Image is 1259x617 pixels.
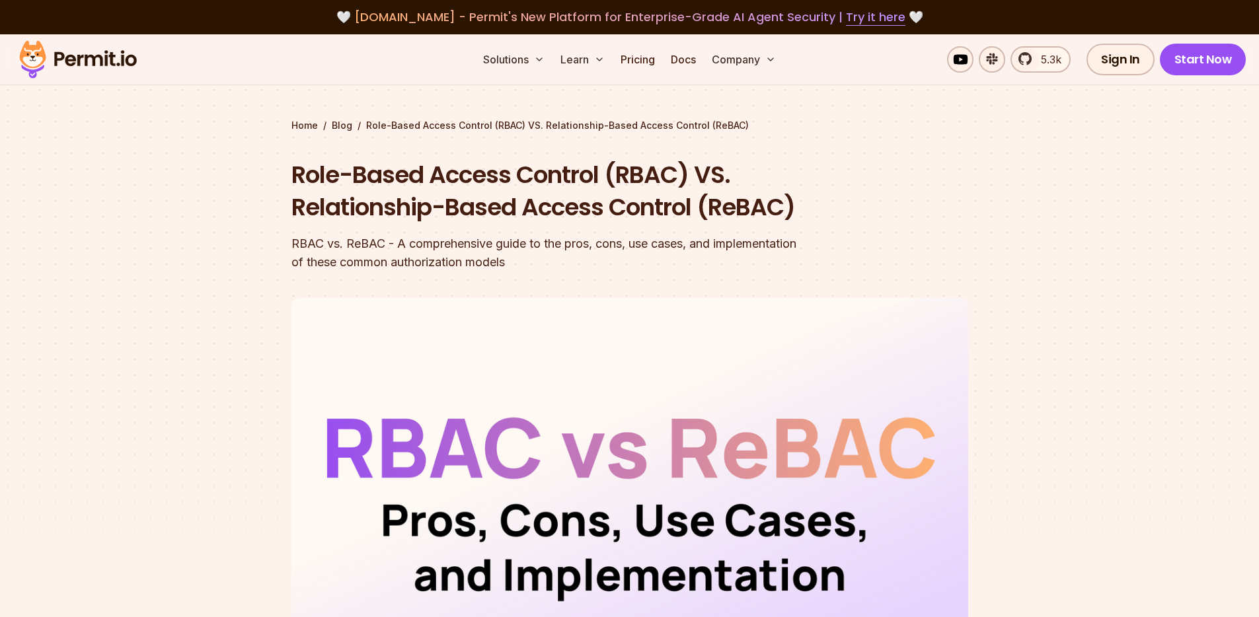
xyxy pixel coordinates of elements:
a: Blog [332,119,352,132]
a: Pricing [615,46,660,73]
a: Home [291,119,318,132]
a: Start Now [1160,44,1246,75]
h1: Role-Based Access Control (RBAC) VS. Relationship-Based Access Control (ReBAC) [291,159,799,224]
a: 5.3k [1011,46,1071,73]
button: Learn [555,46,610,73]
div: RBAC vs. ReBAC - A comprehensive guide to the pros, cons, use cases, and implementation of these ... [291,235,799,272]
span: [DOMAIN_NAME] - Permit's New Platform for Enterprise-Grade AI Agent Security | [354,9,905,25]
a: Try it here [846,9,905,26]
a: Docs [666,46,701,73]
button: Solutions [478,46,550,73]
div: / / [291,119,968,132]
div: 🤍 🤍 [32,8,1227,26]
button: Company [706,46,781,73]
img: Permit logo [13,37,143,82]
a: Sign In [1087,44,1155,75]
span: 5.3k [1033,52,1061,67]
